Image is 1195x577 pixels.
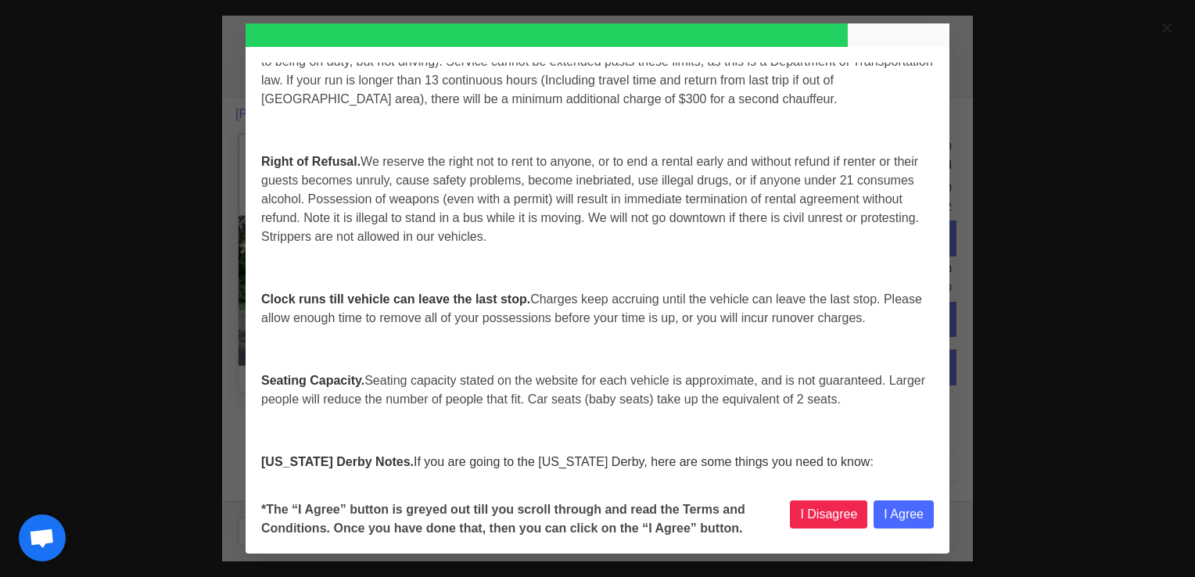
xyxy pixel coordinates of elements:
[261,34,934,109] p: The longest 1 chauffeur can be on duty is 15 hours with a maximum of 10 hours driving (as opposed...
[19,514,66,561] div: Open chat
[261,152,934,246] p: We reserve the right not to rent to anyone, or to end a rental early and without refund if renter...
[261,371,934,409] p: Seating capacity stated on the website for each vehicle is approximate, and is not guaranteed. La...
[261,155,361,168] strong: Right of Refusal.
[261,292,530,306] strong: Clock runs till vehicle can leave the last stop.
[790,500,867,529] button: I Disagree
[261,455,414,468] strong: [US_STATE] Derby Notes.
[261,374,364,387] strong: Seating Capacity.
[261,500,790,538] b: *The “I Agree” button is greyed out till you scroll through and read the Terms and Conditions. On...
[414,455,874,468] span: If you are going to the [US_STATE] Derby, here are some things you need to know:
[261,290,934,328] p: Charges keep accruing until the vehicle can leave the last stop. Please allow enough time to remo...
[874,500,934,529] button: I Agree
